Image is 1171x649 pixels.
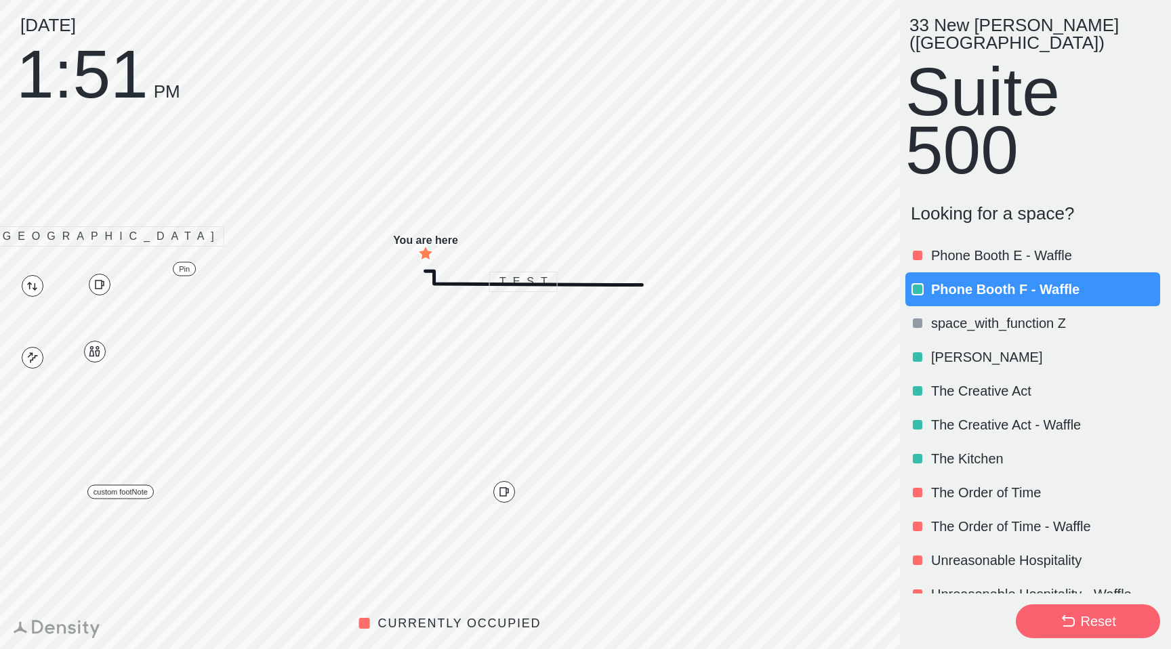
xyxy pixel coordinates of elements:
[931,314,1157,333] p: space_with_function Z
[1016,604,1160,638] button: Reset
[931,585,1157,604] p: Unreasonable Hospitality - Waffle
[1080,612,1115,631] div: Reset
[931,517,1157,536] p: The Order of Time - Waffle
[911,203,1160,224] p: Looking for a space?
[931,551,1157,570] p: Unreasonable Hospitality
[931,246,1157,265] p: Phone Booth E - Waffle
[931,381,1157,400] p: The Creative Act
[931,280,1157,299] p: Phone Booth F - Waffle
[931,348,1157,367] p: [PERSON_NAME]
[931,483,1157,502] p: The Order of Time
[931,415,1157,434] p: The Creative Act - Waffle
[931,449,1157,468] p: The Kitchen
